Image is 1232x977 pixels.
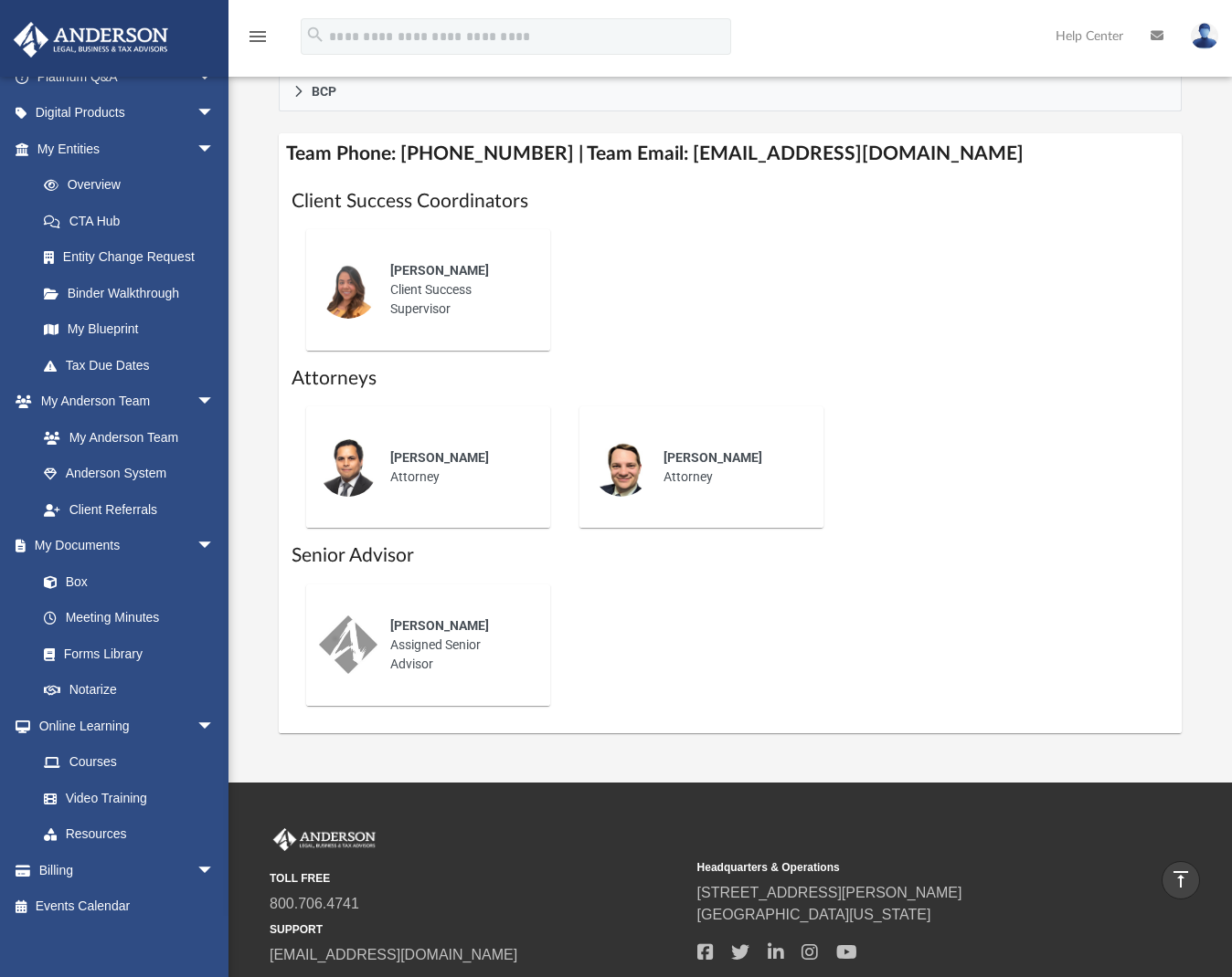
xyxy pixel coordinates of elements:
[319,260,377,319] img: thumbnail
[196,528,233,565] span: arrow_drop_down
[377,604,537,687] div: Assigned Senior Advisor
[390,618,489,633] span: [PERSON_NAME]
[377,436,537,499] div: Attorney
[196,383,233,421] span: arrow_drop_down
[305,25,325,45] i: search
[196,58,233,96] span: arrow_drop_down
[26,347,242,383] a: Tax Due Dates
[390,450,489,465] span: [PERSON_NAME]
[26,780,224,816] a: Video Training
[26,167,242,204] a: Overview
[697,859,1112,876] small: Headquarters & Operations
[13,131,242,167] a: My Entitiesarrow_drop_down
[270,921,685,938] small: SUPPORT
[270,896,359,911] a: 800.706.4741
[319,438,377,497] img: thumbnail
[319,615,377,674] img: thumbnail
[26,563,224,600] a: Box
[1170,868,1192,890] i: vertical_align_top
[279,133,1182,174] h4: Team Phone: [PHONE_NUMBER] | Team Email: [EMAIL_ADDRESS][DOMAIN_NAME]
[270,947,517,962] a: [EMAIL_ADDRESS][DOMAIN_NAME]
[13,528,233,564] a: My Documentsarrow_drop_down
[26,491,233,528] a: Client Referrals
[270,828,379,852] img: Anderson Advisors Platinum Portal
[26,672,233,709] a: Notarize
[26,239,242,276] a: Entity Change Request
[664,450,762,465] span: [PERSON_NAME]
[247,35,269,47] a: menu
[279,72,1182,111] a: BCP
[26,744,233,781] a: Courses
[26,419,224,456] a: My Anderson Team
[26,636,224,672] a: Forms Library
[592,438,651,497] img: thumbnail
[26,275,242,311] a: Binder Walkthrough
[196,708,233,745] span: arrow_drop_down
[697,907,931,922] a: [GEOGRAPHIC_DATA][US_STATE]
[292,542,1169,569] h1: Senior Advisor
[26,456,233,492] a: Anderson System
[1162,861,1200,899] a: vertical_align_top
[196,131,233,168] span: arrow_drop_down
[13,708,233,744] a: Online Learningarrow_drop_down
[312,85,336,98] span: BCP
[196,852,233,889] span: arrow_drop_down
[13,383,233,420] a: My Anderson Teamarrow_drop_down
[196,95,233,132] span: arrow_drop_down
[26,816,233,853] a: Resources
[13,852,242,888] a: Billingarrow_drop_down
[292,365,1169,392] h1: Attorneys
[651,436,811,499] div: Attorney
[697,885,962,900] a: [STREET_ADDRESS][PERSON_NAME]
[26,600,233,636] a: Meeting Minutes
[292,188,1169,215] h1: Client Success Coordinators
[390,263,489,278] span: [PERSON_NAME]
[26,311,233,348] a: My Blueprint
[1191,23,1218,49] img: User Pic
[270,870,685,887] small: TOLL FREE
[13,888,242,925] a: Events Calendar
[377,248,537,331] div: Client Success Supervisor
[247,26,269,47] i: menu
[13,95,242,131] a: Digital Productsarrow_drop_down
[8,22,174,58] img: Anderson Advisors Platinum Portal
[26,203,242,239] a: CTA Hub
